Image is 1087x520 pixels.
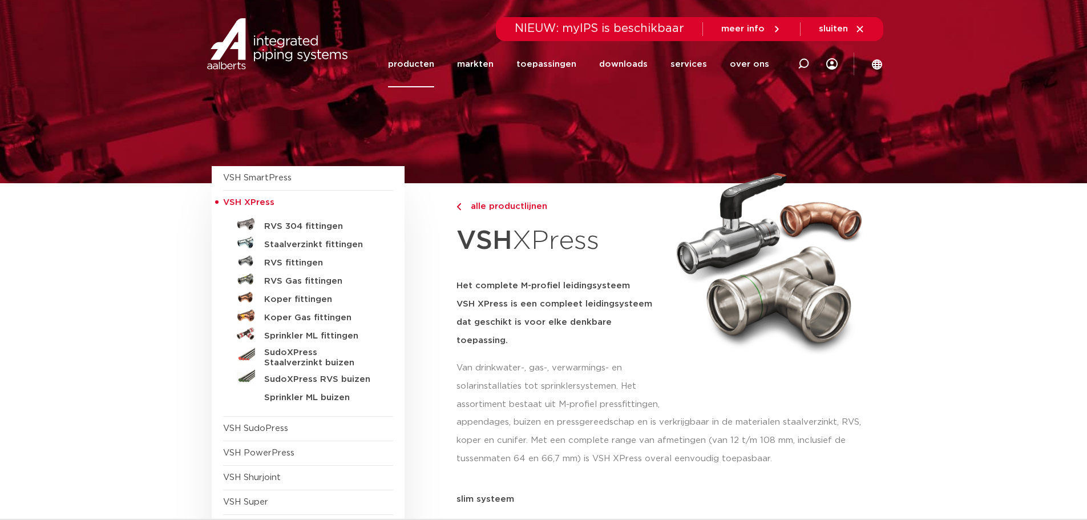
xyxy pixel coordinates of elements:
a: meer info [721,24,782,34]
a: RVS fittingen [223,252,393,270]
h5: Koper Gas fittingen [264,313,377,323]
a: toepassingen [516,41,576,87]
h5: RVS Gas fittingen [264,276,377,287]
nav: Menu [388,41,769,87]
a: downloads [599,41,648,87]
a: services [670,41,707,87]
a: Koper Gas fittingen [223,307,393,325]
a: Sprinkler ML buizen [223,386,393,405]
a: VSH PowerPress [223,449,294,457]
a: SudoXPress Staalverzinkt buizen [223,343,393,368]
h5: Koper fittingen [264,295,377,305]
a: Koper fittingen [223,288,393,307]
a: Sprinkler ML fittingen [223,325,393,343]
a: VSH Super [223,498,268,506]
a: RVS 304 fittingen [223,215,393,233]
h5: SudoXPress RVS buizen [264,374,377,385]
a: VSH SmartPress [223,174,292,182]
a: VSH SudoPress [223,424,288,433]
img: chevron-right.svg [456,203,461,211]
a: VSH Shurjoint [223,473,281,482]
h5: RVS 304 fittingen [264,221,377,232]
a: alle productlijnen [456,200,663,213]
h5: SudoXPress Staalverzinkt buizen [264,348,377,368]
a: RVS Gas fittingen [223,270,393,288]
a: SudoXPress RVS buizen [223,368,393,386]
span: NIEUW: myIPS is beschikbaar [515,23,684,34]
p: appendages, buizen en pressgereedschap en is verkrijgbaar in de materialen staalverzinkt, RVS, ko... [456,413,876,468]
span: VSH XPress [223,198,274,207]
h5: Sprinkler ML buizen [264,393,377,403]
a: Staalverzinkt fittingen [223,233,393,252]
a: over ons [730,41,769,87]
a: markten [457,41,494,87]
strong: VSH [456,228,512,254]
h5: Staalverzinkt fittingen [264,240,377,250]
div: my IPS [826,41,838,87]
span: meer info [721,25,765,33]
h1: XPress [456,219,663,263]
h5: Sprinkler ML fittingen [264,331,377,341]
span: alle productlijnen [464,202,547,211]
h5: Het complete M-profiel leidingsysteem VSH XPress is een compleet leidingsysteem dat geschikt is v... [456,277,663,350]
p: Van drinkwater-, gas-, verwarmings- en solarinstallaties tot sprinklersystemen. Het assortiment b... [456,359,663,414]
h5: RVS fittingen [264,258,377,268]
p: slim systeem [456,495,876,503]
a: sluiten [819,24,865,34]
span: sluiten [819,25,848,33]
a: producten [388,41,434,87]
